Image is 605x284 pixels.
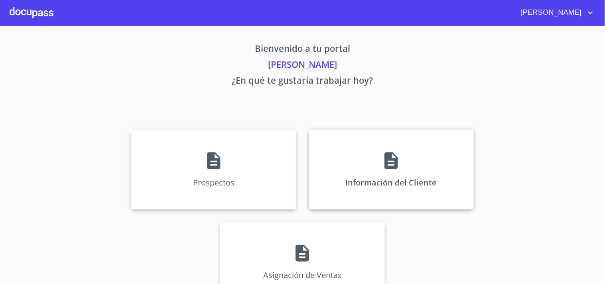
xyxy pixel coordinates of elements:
p: Asignación de Ventas [263,270,342,280]
p: Prospectos [193,177,235,188]
button: account of current user [515,6,595,19]
p: Bienvenido a tu portal [57,42,548,58]
p: Información del Cliente [346,177,437,188]
p: [PERSON_NAME] [57,58,548,74]
p: ¿En qué te gustaría trabajar hoy? [57,74,548,90]
span: [PERSON_NAME] [515,6,586,19]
